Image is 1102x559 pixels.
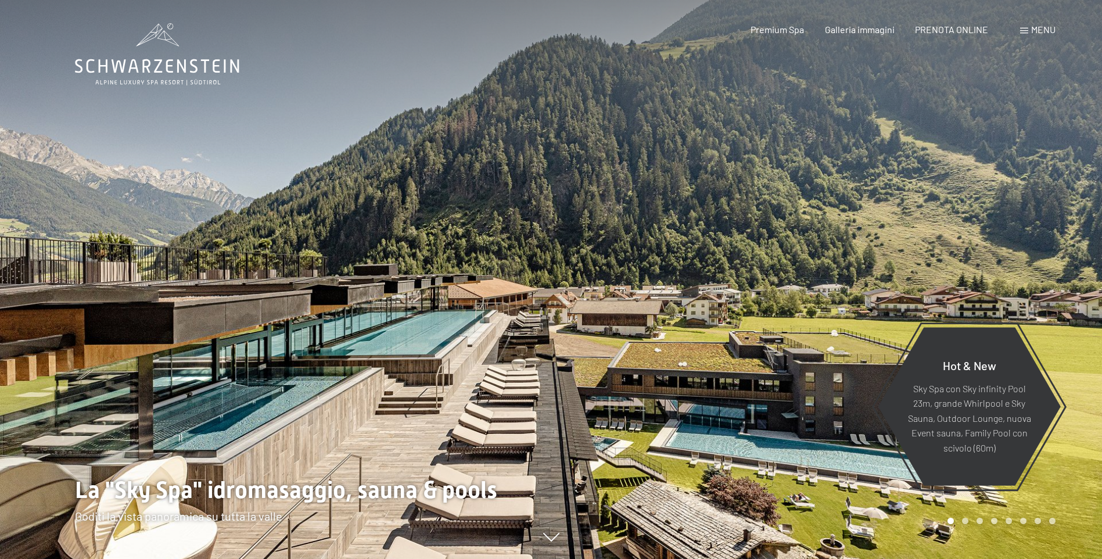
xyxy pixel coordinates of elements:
a: PRENOTA ONLINE [915,24,988,35]
div: Carousel Page 8 [1049,518,1056,524]
div: Carousel Page 4 [991,518,997,524]
span: Menu [1031,24,1056,35]
div: Carousel Page 5 [1006,518,1012,524]
a: Galleria immagini [825,24,895,35]
div: Carousel Page 2 [962,518,968,524]
p: Sky Spa con Sky infinity Pool 23m, grande Whirlpool e Sky Sauna, Outdoor Lounge, nuova Event saun... [906,381,1032,455]
div: Carousel Page 3 [977,518,983,524]
div: Carousel Page 7 [1035,518,1041,524]
a: Premium Spa [751,24,804,35]
div: Carousel Pagination [943,518,1056,524]
span: Hot & New [943,358,996,372]
div: Carousel Page 6 [1020,518,1026,524]
div: Carousel Page 1 (Current Slide) [947,518,954,524]
a: Hot & New Sky Spa con Sky infinity Pool 23m, grande Whirlpool e Sky Sauna, Outdoor Lounge, nuova ... [877,327,1061,486]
